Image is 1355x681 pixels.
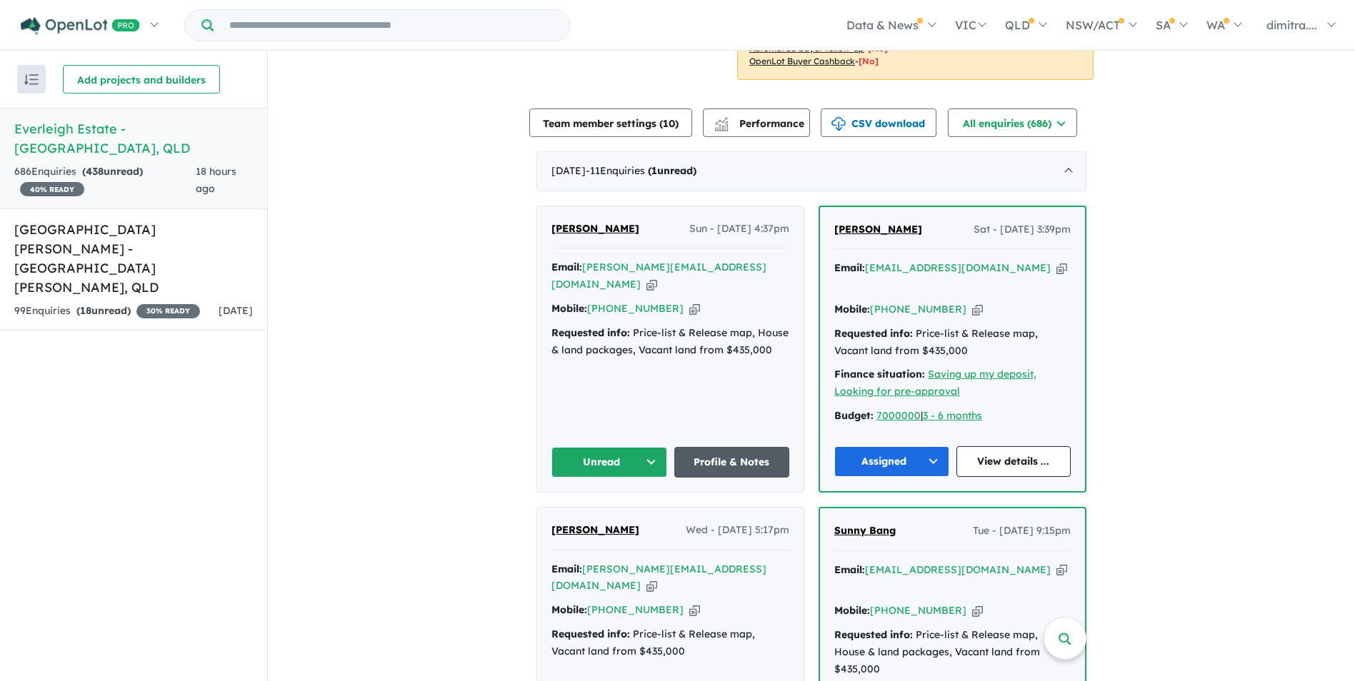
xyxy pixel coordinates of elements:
span: 10 [663,117,675,130]
a: [PERSON_NAME] [551,522,639,539]
button: Copy [972,302,983,317]
a: [PHONE_NUMBER] [870,604,966,617]
button: Copy [689,602,700,617]
div: Price-list & Release map, House & land packages, Vacant land from $435,000 [834,627,1071,677]
img: line-chart.svg [715,117,728,125]
span: - 11 Enquir ies [586,164,696,177]
a: [PERSON_NAME] [834,221,922,238]
div: Price-list & Release map, House & land packages, Vacant land from $435,000 [551,325,789,359]
strong: ( unread) [76,304,131,317]
span: [PERSON_NAME] [834,223,922,236]
div: | [834,408,1071,425]
span: Performance [716,117,804,130]
strong: Mobile: [834,604,870,617]
span: 18 [80,304,91,317]
a: [PHONE_NUMBER] [870,303,966,316]
strong: ( unread) [82,165,143,178]
strong: Mobile: [551,603,587,616]
div: 99 Enquir ies [14,303,200,320]
strong: ( unread) [648,164,696,177]
a: [PERSON_NAME][EMAIL_ADDRESS][DOMAIN_NAME] [551,261,766,291]
a: Sunny Bang [834,523,896,540]
span: [PERSON_NAME] [551,523,639,536]
img: download icon [831,117,846,131]
span: 40 % READY [20,182,84,196]
a: [EMAIL_ADDRESS][DOMAIN_NAME] [865,563,1051,576]
h5: [GEOGRAPHIC_DATA][PERSON_NAME] - [GEOGRAPHIC_DATA][PERSON_NAME] , QLD [14,220,253,297]
a: [PERSON_NAME][EMAIL_ADDRESS][DOMAIN_NAME] [551,563,766,592]
strong: Finance situation: [834,368,925,380]
strong: Requested info: [551,627,630,640]
div: [DATE] [536,151,1086,191]
button: All enquiries (686) [948,109,1077,137]
h5: Everleigh Estate - [GEOGRAPHIC_DATA] , QLD [14,119,253,158]
div: Price-list & Release map, Vacant land from $435,000 [551,626,789,660]
img: bar-chart.svg [714,121,729,131]
button: Copy [1056,563,1067,577]
span: Sat - [DATE] 3:39pm [974,221,1071,238]
button: Team member settings (10) [529,109,692,137]
button: Performance [703,109,810,137]
strong: Email: [551,563,582,575]
strong: Email: [551,261,582,273]
a: [PERSON_NAME] [551,221,639,238]
button: Assigned [834,446,949,477]
button: Copy [1056,261,1067,276]
span: 30 % READY [136,304,200,318]
a: [PHONE_NUMBER] [587,302,684,315]
strong: Requested info: [551,326,630,339]
strong: Requested info: [834,628,913,641]
span: Tue - [DATE] 9:15pm [973,523,1071,540]
span: 1 [651,164,657,177]
span: 438 [86,165,104,178]
span: Sun - [DATE] 4:37pm [689,221,789,238]
a: View details ... [956,446,1071,477]
a: [PHONE_NUMBER] [587,603,684,616]
div: Price-list & Release map, Vacant land from $435,000 [834,326,1071,360]
input: Try estate name, suburb, builder or developer [216,10,567,41]
img: sort.svg [24,74,39,85]
button: Unread [551,447,667,478]
a: Profile & Notes [674,447,790,478]
a: [EMAIL_ADDRESS][DOMAIN_NAME] [865,261,1051,274]
a: Saving up my deposit, Looking for pre-approval [834,368,1036,398]
button: CSV download [821,109,936,137]
u: Automated buyer follow-up [749,43,864,54]
button: Copy [646,578,657,593]
span: dimitra.... [1266,18,1317,32]
span: [PERSON_NAME] [551,222,639,235]
button: Copy [972,603,983,618]
div: 686 Enquir ies [14,163,196,198]
strong: Mobile: [834,303,870,316]
span: [DATE] [219,304,253,317]
u: OpenLot Buyer Cashback [749,56,855,66]
span: Wed - [DATE] 5:17pm [686,522,789,539]
img: Openlot PRO Logo White [21,17,140,35]
strong: Email: [834,261,865,274]
strong: Requested info: [834,327,913,340]
span: Sunny Bang [834,524,896,537]
a: 7000000 [876,409,921,422]
button: Copy [646,277,657,292]
button: Copy [689,301,700,316]
span: 18 hours ago [196,165,236,195]
strong: Email: [834,563,865,576]
a: 3 - 6 months [923,409,982,422]
span: [No] [868,43,888,54]
strong: Mobile: [551,302,587,315]
span: [No] [859,56,879,66]
button: Add projects and builders [63,65,220,94]
strong: Budget: [834,409,874,422]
